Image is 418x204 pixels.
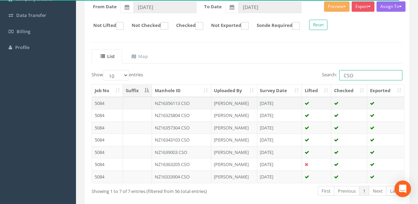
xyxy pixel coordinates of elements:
td: 5084 [92,146,123,158]
th: Lifted: activate to sort column ascending [302,85,331,97]
td: [DATE] [257,158,302,171]
th: Job No: activate to sort column ascending [92,85,123,97]
td: [PERSON_NAME] [211,146,257,158]
th: Suffix: activate to sort column descending [123,85,152,97]
td: NZ1639003 CSO [152,146,211,158]
span: Profile [15,44,29,50]
div: Open Intercom Messenger [395,181,411,197]
td: 5084 [92,158,123,171]
label: Show entries [92,70,143,80]
label: Not Exported [204,22,249,30]
td: NZ16333904 CSO [152,171,211,183]
a: List [92,49,122,64]
td: 5084 [92,171,123,183]
td: 5084 [92,109,123,122]
button: Preview [324,1,350,12]
th: Checked: activate to sort column ascending [331,85,367,97]
td: [PERSON_NAME] [211,134,257,146]
td: [PERSON_NAME] [211,97,257,109]
label: Not Lifted [86,22,124,30]
th: Survey Date: activate to sort column ascending [257,85,302,97]
input: From Date [133,1,197,13]
td: [DATE] [257,122,302,134]
uib-tab-heading: Map [132,53,148,59]
td: [PERSON_NAME] [211,122,257,134]
td: [PERSON_NAME] [211,171,257,183]
td: NZ16357304 CSO [152,122,211,134]
td: NZ16356113 CSO [152,97,211,109]
span: Data Transfer [16,12,46,18]
th: Exported: activate to sort column ascending [367,85,404,97]
button: Reset [309,20,327,30]
th: Manhole ID: activate to sort column ascending [152,85,211,97]
a: Next [369,186,387,196]
td: NZ16363205 CSO [152,158,211,171]
a: 1 [359,186,369,196]
input: To Date [238,1,302,13]
div: Showing 1 to 7 of 7 entries (filtered from 56 total entries) [92,185,215,195]
td: [DATE] [257,146,302,158]
td: 5084 [92,97,123,109]
label: Sonde Required [250,22,300,30]
td: [DATE] [257,171,302,183]
td: [DATE] [257,97,302,109]
td: NZ16343103 CSO [152,134,211,146]
select: Showentries [103,70,129,80]
a: First [318,186,334,196]
td: [DATE] [257,134,302,146]
th: Uploaded By: activate to sort column ascending [211,85,257,97]
uib-tab-heading: List [101,53,115,59]
a: Map [123,49,155,64]
td: [PERSON_NAME] [211,158,257,171]
label: Not Checked [125,22,168,30]
button: Assign To [377,1,406,12]
span: Billing [17,28,30,35]
button: Export [352,1,374,12]
td: [PERSON_NAME] [211,109,257,122]
td: [DATE] [257,109,302,122]
label: Search: [322,70,402,80]
label: To Date [205,3,222,10]
a: Previous [334,186,360,196]
label: From Date [93,3,117,10]
label: Checked [169,22,203,30]
td: NZ16325804 CSO [152,109,211,122]
input: Search: [339,70,402,80]
td: 5084 [92,134,123,146]
td: 5084 [92,122,123,134]
a: Last [386,186,402,196]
